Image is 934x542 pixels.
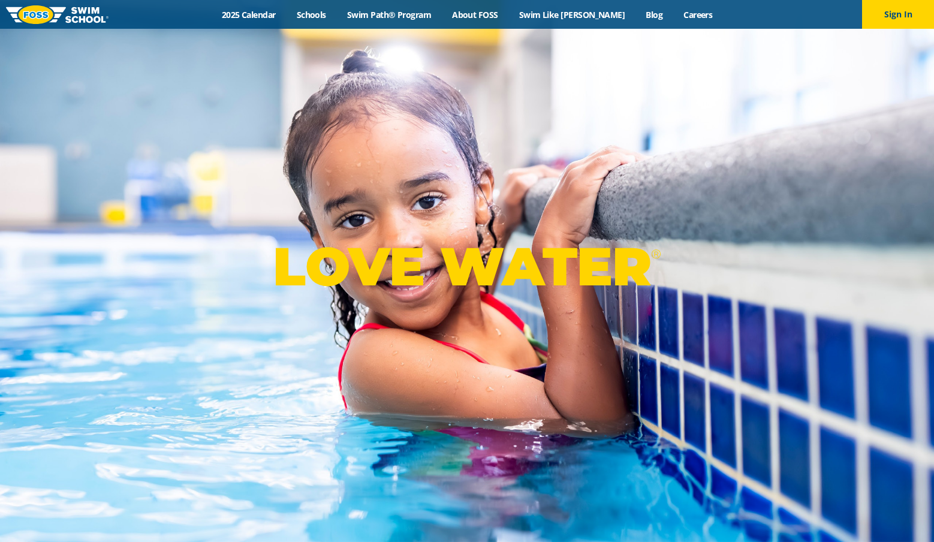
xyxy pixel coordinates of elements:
[635,9,673,20] a: Blog
[442,9,509,20] a: About FOSS
[6,5,109,24] img: FOSS Swim School Logo
[508,9,635,20] a: Swim Like [PERSON_NAME]
[211,9,286,20] a: 2025 Calendar
[673,9,723,20] a: Careers
[273,234,661,299] p: LOVE WATER
[286,9,336,20] a: Schools
[651,246,661,261] sup: ®
[336,9,441,20] a: Swim Path® Program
